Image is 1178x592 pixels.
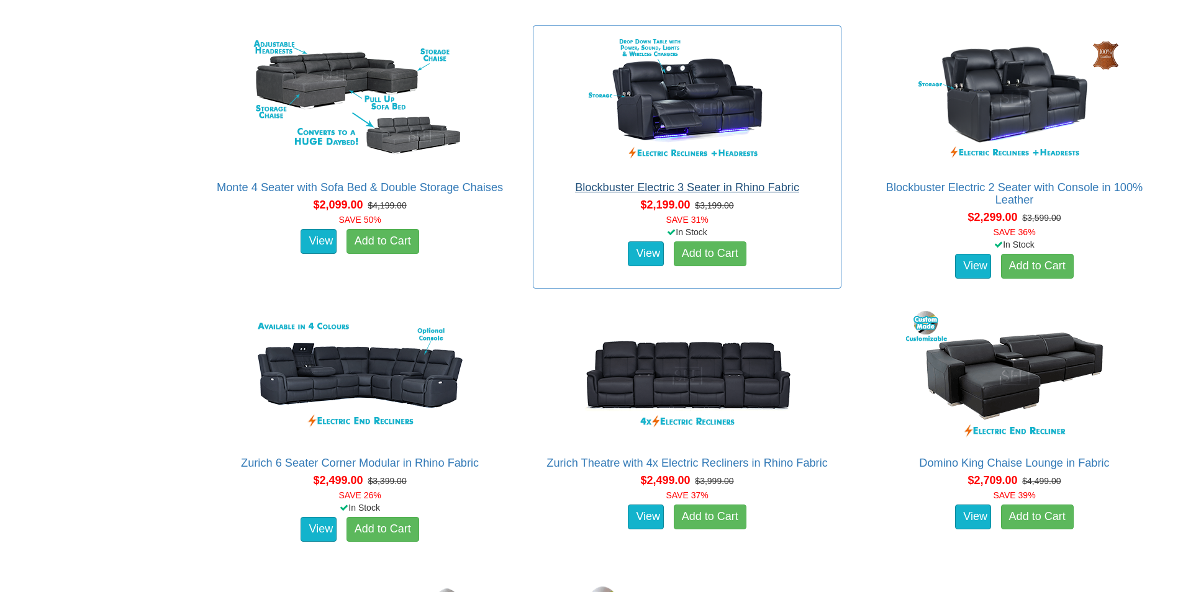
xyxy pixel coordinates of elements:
[967,474,1017,487] span: $2,709.00
[347,229,419,254] a: Add to Cart
[666,215,708,225] font: SAVE 31%
[314,199,363,211] span: $2,099.00
[919,457,1109,469] a: Domino King Chaise Lounge in Fabric
[955,505,991,529] a: View
[368,200,406,210] del: $4,199.00
[628,505,664,529] a: View
[967,211,1017,223] span: $2,299.00
[339,215,381,225] font: SAVE 50%
[640,474,690,487] span: $2,499.00
[576,308,799,444] img: Zurich Theatre with 4x Electric Recliners in Rhino Fabric
[955,254,991,279] a: View
[203,501,517,514] div: In Stock
[886,181,1143,206] a: Blockbuster Electric 2 Seater with Console in 100% Leather
[695,476,733,486] del: $3,999.00
[575,181,799,194] a: Blockbuster Electric 3 Seater in Rhino Fabric
[1001,505,1074,529] a: Add to Cart
[248,308,472,444] img: Zurich 6 Seater Corner Modular in Rhino Fabric
[903,32,1126,169] img: Blockbuster Electric 2 Seater with Console in 100% Leather
[666,490,708,500] font: SAVE 37%
[248,32,472,169] img: Monte 4 Seater with Sofa Bed & Double Storage Chaises
[628,241,664,266] a: View
[1022,476,1061,486] del: $4,499.00
[576,32,799,169] img: Blockbuster Electric 3 Seater in Rhino Fabric
[368,476,406,486] del: $3,399.00
[314,474,363,487] span: $2,499.00
[1001,254,1074,279] a: Add to Cart
[1022,213,1061,223] del: $3,599.00
[858,238,1171,251] div: In Stock
[301,517,337,542] a: View
[903,308,1126,444] img: Domino King Chaise Lounge in Fabric
[217,181,503,194] a: Monte 4 Seater with Sofa Bed & Double Storage Chaises
[339,490,381,500] font: SAVE 26%
[993,227,1035,237] font: SAVE 36%
[695,200,733,210] del: $3,199.00
[530,226,844,238] div: In Stock
[640,199,690,211] span: $2,199.00
[241,457,479,469] a: Zurich 6 Seater Corner Modular in Rhino Fabric
[301,229,337,254] a: View
[347,517,419,542] a: Add to Cart
[674,241,746,266] a: Add to Cart
[674,505,746,529] a: Add to Cart
[546,457,828,469] a: Zurich Theatre with 4x Electric Recliners in Rhino Fabric
[993,490,1035,500] font: SAVE 39%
